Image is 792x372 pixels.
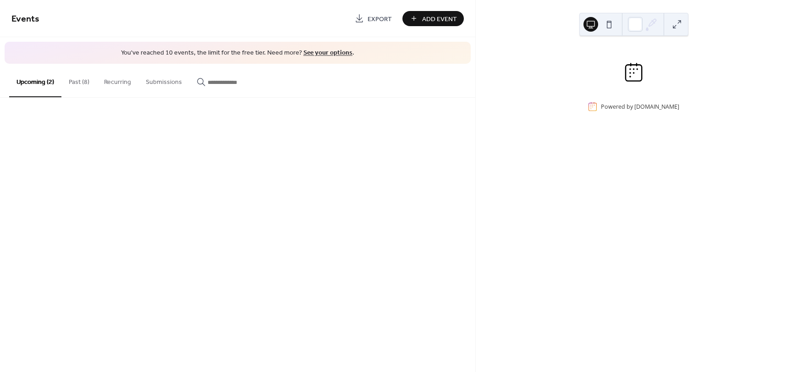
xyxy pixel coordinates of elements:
[97,64,138,96] button: Recurring
[303,47,352,59] a: See your options
[138,64,189,96] button: Submissions
[348,11,399,26] a: Export
[634,103,679,111] a: [DOMAIN_NAME]
[601,103,679,111] div: Powered by
[368,14,392,24] span: Export
[14,49,462,58] span: You've reached 10 events, the limit for the free tier. Need more? .
[11,10,39,28] span: Events
[9,64,61,97] button: Upcoming (2)
[61,64,97,96] button: Past (8)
